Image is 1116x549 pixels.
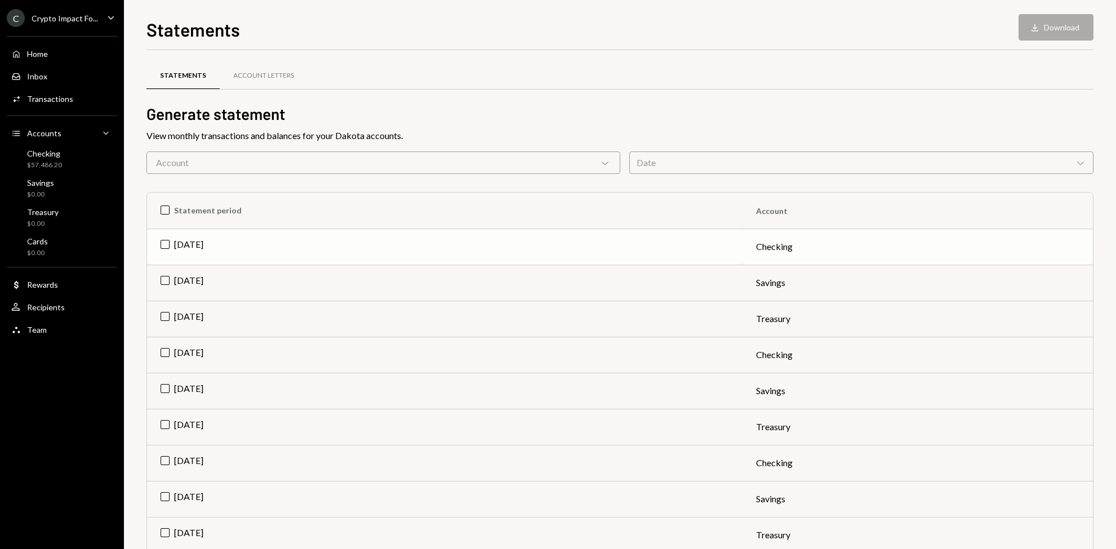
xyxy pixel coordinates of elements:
[742,265,1093,301] td: Savings
[7,66,117,86] a: Inbox
[742,373,1093,409] td: Savings
[27,280,58,289] div: Rewards
[27,190,54,199] div: $0.00
[146,18,240,41] h1: Statements
[146,151,620,174] div: Account
[742,301,1093,337] td: Treasury
[27,219,59,229] div: $0.00
[27,160,62,170] div: $57,486.20
[742,445,1093,481] td: Checking
[233,71,294,81] div: Account Letters
[7,88,117,109] a: Transactions
[220,61,308,90] a: Account Letters
[27,302,65,312] div: Recipients
[27,128,61,138] div: Accounts
[629,151,1093,174] div: Date
[742,229,1093,265] td: Checking
[7,274,117,294] a: Rewards
[7,319,117,340] a: Team
[27,72,47,81] div: Inbox
[27,325,47,334] div: Team
[27,49,48,59] div: Home
[27,236,48,246] div: Cards
[7,43,117,64] a: Home
[27,248,48,258] div: $0.00
[7,233,117,260] a: Cards$0.00
[7,123,117,143] a: Accounts
[27,207,59,217] div: Treasury
[27,94,73,104] div: Transactions
[7,297,117,317] a: Recipients
[742,481,1093,517] td: Savings
[32,14,98,23] div: Crypto Impact Fo...
[7,175,117,202] a: Savings$0.00
[742,409,1093,445] td: Treasury
[7,145,117,172] a: Checking$57,486.20
[742,337,1093,373] td: Checking
[7,204,117,231] a: Treasury$0.00
[146,61,220,90] a: Statements
[742,193,1093,229] th: Account
[146,129,1093,142] div: View monthly transactions and balances for your Dakota accounts.
[7,9,25,27] div: C
[27,178,54,188] div: Savings
[160,71,206,81] div: Statements
[146,103,1093,125] h2: Generate statement
[27,149,62,158] div: Checking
